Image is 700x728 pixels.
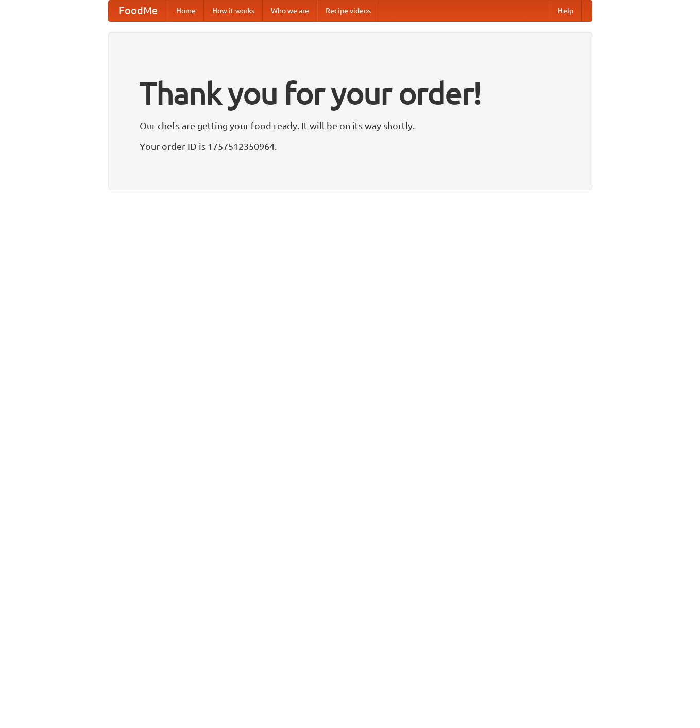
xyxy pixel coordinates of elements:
h1: Thank you for your order! [140,68,561,118]
a: Home [168,1,204,21]
a: Help [550,1,582,21]
p: Your order ID is 1757512350964. [140,138,561,154]
a: Who we are [263,1,317,21]
a: FoodMe [109,1,168,21]
a: Recipe videos [317,1,379,21]
p: Our chefs are getting your food ready. It will be on its way shortly. [140,118,561,133]
a: How it works [204,1,263,21]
